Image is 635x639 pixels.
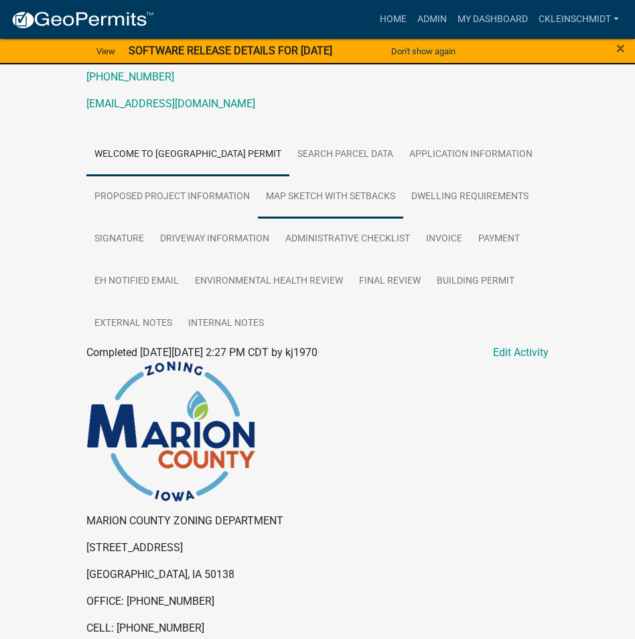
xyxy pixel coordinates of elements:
button: Close [616,40,625,56]
a: Payment [470,218,528,261]
a: Proposed Project Information [86,176,258,219]
a: Internal Notes [180,302,272,345]
a: Driveway Information [152,218,277,261]
a: Building Permit [429,260,522,303]
a: External Notes [86,302,180,345]
p: MARION COUNTY ZONING DEPARTMENT [86,513,549,529]
a: Application Information [401,133,541,176]
strong: SOFTWARE RELEASE DETAILS FOR [DATE] [129,44,332,57]
p: CELL: [PHONE_NUMBER] [86,620,549,636]
a: Admin [412,7,452,32]
img: image_be028ab4-a45e-4790-9d45-118dc00cb89f.png [86,361,256,502]
a: Search Parcel Data [289,133,401,176]
a: Dwelling Requirements [403,176,537,219]
a: View [91,40,121,62]
a: EH Notified Email [86,260,187,303]
span: Completed [DATE][DATE] 2:27 PM CDT by kj1970 [86,346,317,359]
a: Final Review [351,260,429,303]
p: OFFICE: [PHONE_NUMBER] [86,593,549,609]
a: ckleinschmidt [533,7,624,32]
a: [PHONE_NUMBER] [86,70,174,83]
a: Edit Activity [493,345,549,361]
a: Administrative Checklist [277,218,418,261]
a: Invoice [418,218,470,261]
button: Don't show again [386,40,461,62]
a: [EMAIL_ADDRESS][DOMAIN_NAME] [86,97,255,110]
a: Welcome to [GEOGRAPHIC_DATA] Permit [86,133,289,176]
a: Map Sketch with Setbacks [258,176,403,219]
a: Environmental Health Review [187,260,351,303]
a: Signature [86,218,152,261]
p: [GEOGRAPHIC_DATA], IA 50138 [86,567,549,583]
a: Home [374,7,412,32]
p: [STREET_ADDRESS] [86,540,549,556]
span: × [616,39,625,58]
a: My Dashboard [452,7,533,32]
